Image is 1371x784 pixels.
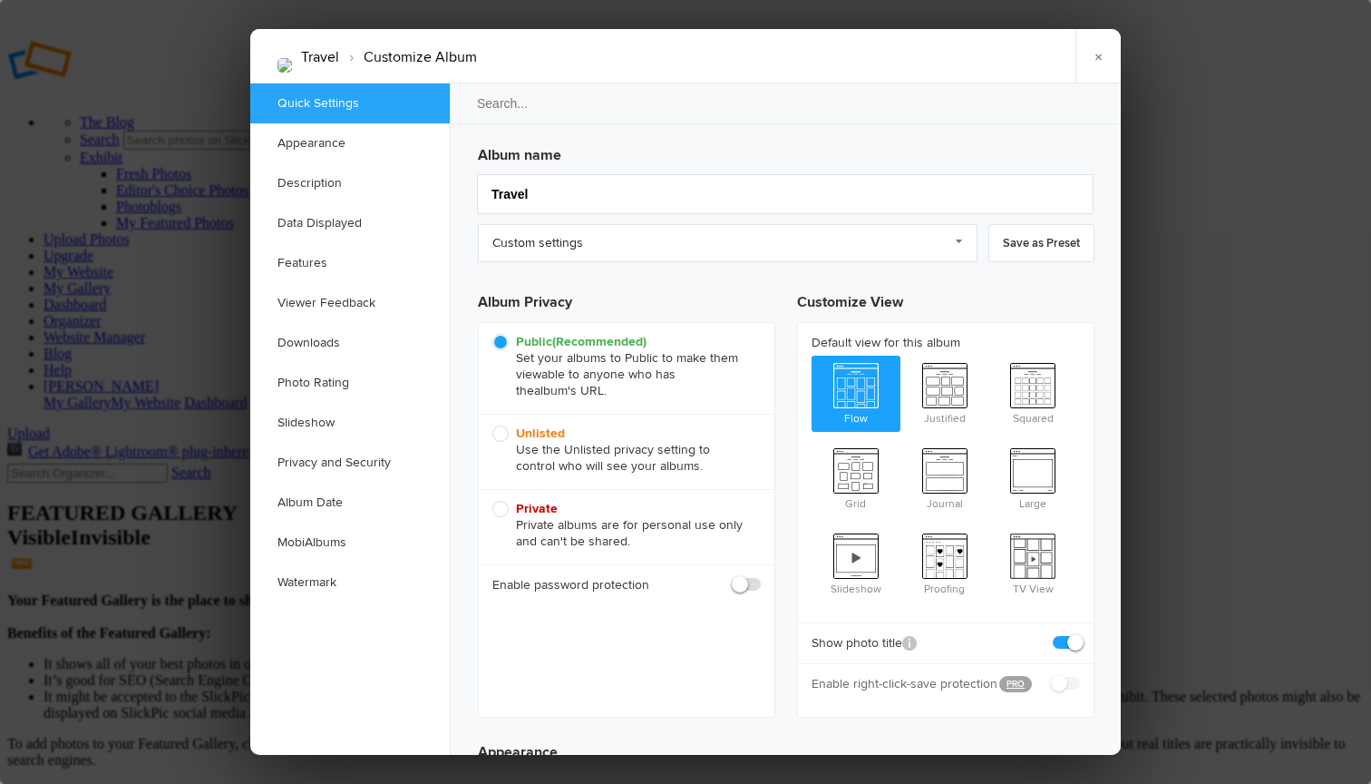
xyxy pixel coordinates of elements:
[552,334,647,349] i: (Recommended)
[250,483,450,523] a: Album Date
[812,634,917,652] b: Show photo title
[812,334,1080,352] b: Default view for this album
[250,403,450,443] a: Slideshow
[492,334,752,399] span: Set your albums to Public to make them viewable to anyone who has the
[988,441,1077,514] span: Large
[534,383,607,398] span: album's URL.
[492,576,649,594] b: Enable password protection
[250,443,450,483] a: Privacy and Security
[339,42,477,73] li: Customize Album
[1075,29,1121,83] a: ×
[250,363,450,403] a: Photo Rating
[250,523,450,563] a: MobiAlbums
[988,224,1094,262] a: Save as Preset
[478,277,775,322] h3: Album Privacy
[516,501,558,516] b: Private
[250,563,450,603] a: Watermark
[250,83,450,123] a: Quick Settings
[301,42,339,73] li: Travel
[900,356,989,428] span: Justified
[812,356,900,428] span: Flow
[277,58,292,73] img: Farm_Door.jpg
[516,334,647,349] b: Public
[250,123,450,163] a: Appearance
[516,426,565,441] b: Unlisted
[492,426,752,475] span: Use the Unlisted privacy setting to control who will see your albums.
[812,526,900,599] span: Slideshow
[900,526,989,599] span: Proofing
[492,501,752,550] span: Private albums are for personal use only and can't be shared.
[812,441,900,514] span: Grid
[250,323,450,363] a: Downloads
[250,243,450,283] a: Features
[478,224,977,262] a: Custom settings
[988,526,1077,599] span: TV View
[449,83,1123,124] input: Search...
[478,137,1094,166] h3: Album name
[988,356,1077,428] span: Squared
[999,676,1032,692] a: PRO
[250,203,450,243] a: Data Displayed
[478,727,1094,763] h3: Appearance
[812,675,986,693] b: Enable right-click-save protection
[250,163,450,203] a: Description
[250,283,450,323] a: Viewer Feedback
[900,441,989,514] span: Journal
[797,277,1094,322] h3: Customize View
